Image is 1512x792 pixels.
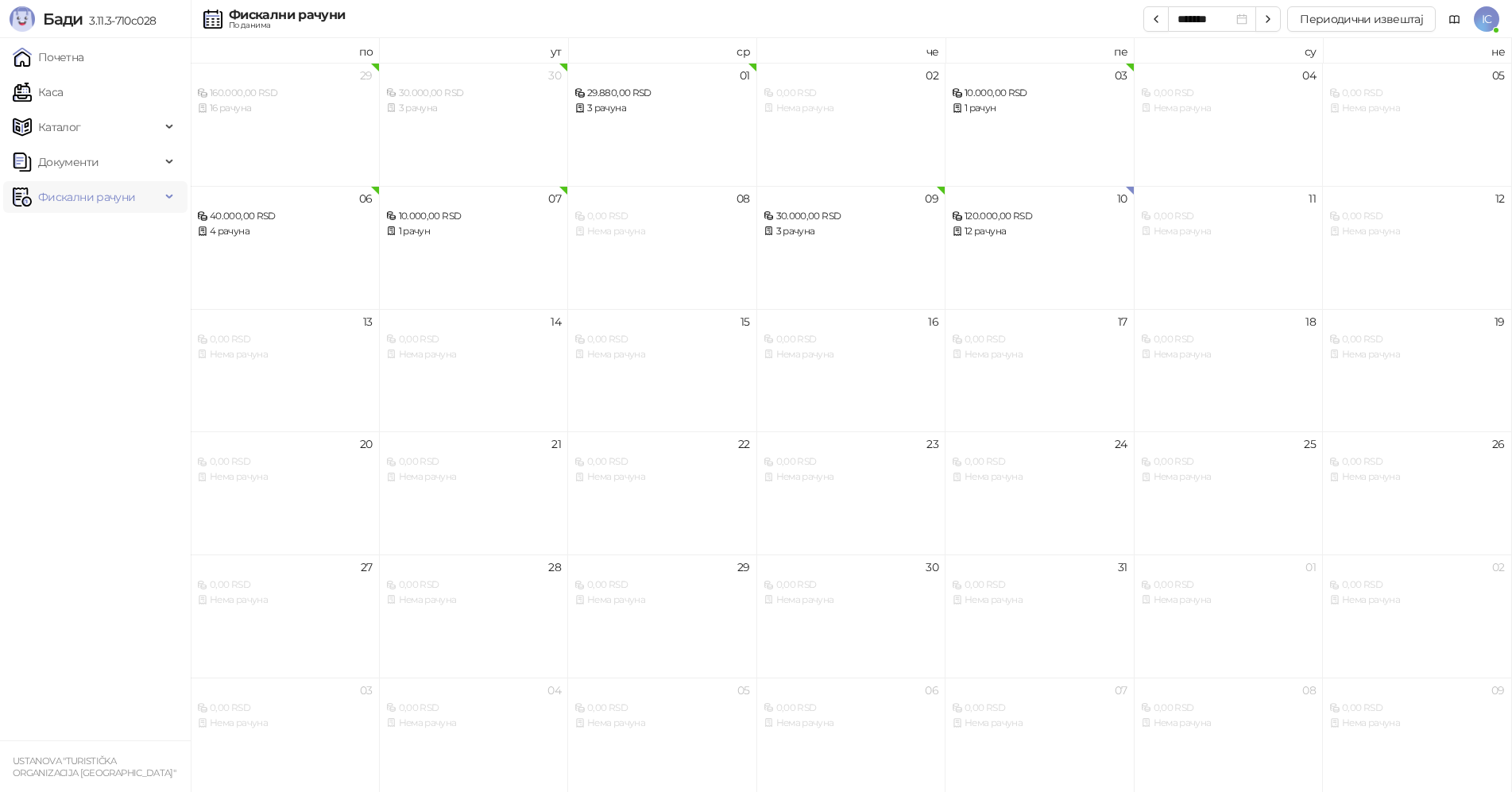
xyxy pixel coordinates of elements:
[574,209,750,224] div: 0,00 RSD
[737,562,750,573] div: 29
[757,186,946,309] td: 2025-10-09
[738,438,750,450] div: 22
[574,347,750,362] div: Нема рачуна
[574,593,750,608] div: Нема рачуна
[568,186,757,309] td: 2025-10-08
[757,309,946,432] td: 2025-10-16
[197,701,373,716] div: 0,00 RSD
[926,438,938,450] div: 23
[548,70,561,81] div: 30
[574,701,750,716] div: 0,00 RSD
[386,332,562,347] div: 0,00 RSD
[952,701,1127,716] div: 0,00 RSD
[925,685,938,696] div: 06
[380,554,569,678] td: 2025-10-28
[229,21,345,29] div: По данима
[1323,431,1512,554] td: 2025-10-26
[945,554,1135,678] td: 2025-10-31
[197,347,373,362] div: Нема рачуна
[197,101,373,116] div: 16 рачуна
[952,209,1127,224] div: 120.000,00 RSD
[1323,63,1512,186] td: 2025-10-05
[737,685,750,696] div: 05
[197,716,373,731] div: Нема рачуна
[551,316,561,327] div: 14
[1492,562,1505,573] div: 02
[359,193,373,204] div: 06
[1118,316,1127,327] div: 17
[13,755,176,778] small: USTANOVA "TURISTIČKA ORGANIZACIJA [GEOGRAPHIC_DATA]"
[764,716,939,731] div: Нема рачуна
[386,86,562,101] div: 30.000,00 RSD
[43,10,83,29] span: Бади
[386,701,562,716] div: 0,00 RSD
[1115,70,1127,81] div: 03
[386,716,562,731] div: Нема рачуна
[380,38,569,63] th: ут
[1305,562,1316,573] div: 01
[945,309,1135,432] td: 2025-10-17
[1329,332,1505,347] div: 0,00 RSD
[574,454,750,469] div: 0,00 RSD
[1495,316,1505,327] div: 19
[574,86,750,101] div: 29.880,00 RSD
[1141,347,1317,362] div: Нема рачуна
[952,332,1127,347] div: 0,00 RSD
[1135,38,1324,63] th: су
[1329,347,1505,362] div: Нема рачуна
[10,6,35,32] img: Logo
[1141,716,1317,731] div: Нема рачуна
[764,593,939,608] div: Нема рачуна
[360,685,373,696] div: 03
[1135,309,1324,432] td: 2025-10-18
[1135,63,1324,186] td: 2025-10-04
[1495,193,1505,204] div: 12
[764,347,939,362] div: Нема рачуна
[757,38,946,63] th: че
[386,347,562,362] div: Нема рачуна
[568,63,757,186] td: 2025-10-01
[952,101,1127,116] div: 1 рачун
[757,63,946,186] td: 2025-10-02
[548,562,561,573] div: 28
[764,701,939,716] div: 0,00 RSD
[1492,438,1505,450] div: 26
[945,431,1135,554] td: 2025-10-24
[1141,209,1317,224] div: 0,00 RSD
[1135,186,1324,309] td: 2025-10-11
[1287,6,1436,32] button: Периодични извештај
[1491,685,1505,696] div: 09
[568,38,757,63] th: ср
[191,554,380,678] td: 2025-10-27
[360,70,373,81] div: 29
[1141,701,1317,716] div: 0,00 RSD
[1302,685,1316,696] div: 08
[547,685,561,696] div: 04
[574,224,750,239] div: Нема рачуна
[568,309,757,432] td: 2025-10-15
[191,38,380,63] th: по
[551,438,561,450] div: 21
[928,316,938,327] div: 16
[363,316,373,327] div: 13
[386,209,562,224] div: 10.000,00 RSD
[191,309,380,432] td: 2025-10-13
[197,224,373,239] div: 4 рачуна
[386,454,562,469] div: 0,00 RSD
[952,347,1127,362] div: Нема рачуна
[1141,101,1317,116] div: Нема рачуна
[1141,332,1317,347] div: 0,00 RSD
[568,554,757,678] td: 2025-10-29
[1323,554,1512,678] td: 2025-11-02
[191,186,380,309] td: 2025-10-06
[764,578,939,593] div: 0,00 RSD
[740,70,750,81] div: 01
[1141,86,1317,101] div: 0,00 RSD
[1323,186,1512,309] td: 2025-10-12
[1329,454,1505,469] div: 0,00 RSD
[548,193,561,204] div: 07
[926,70,938,81] div: 02
[1141,578,1317,593] div: 0,00 RSD
[38,111,81,143] span: Каталог
[764,209,939,224] div: 30.000,00 RSD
